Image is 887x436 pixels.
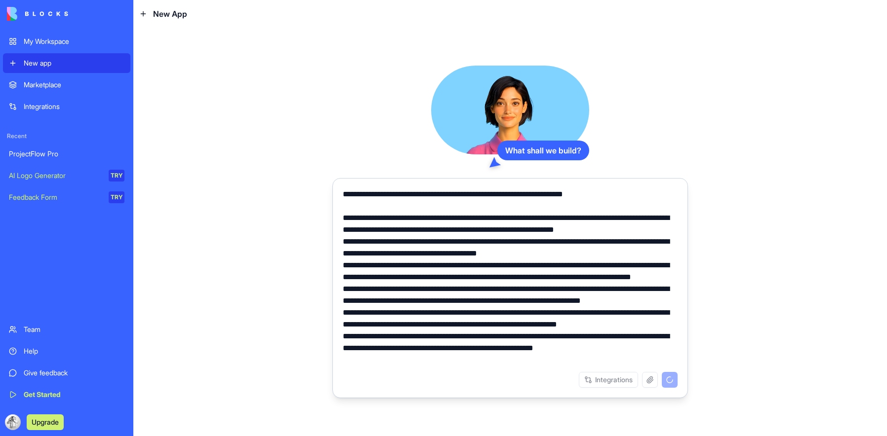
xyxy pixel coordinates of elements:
a: My Workspace [3,32,130,51]
a: New app [3,53,130,73]
a: ProjectFlow Pro [3,144,130,164]
a: Marketplace [3,75,130,95]
a: Give feedback [3,363,130,383]
img: ACg8ocKn2WMQfXNMUPKUnmF349EVsAyHbrn8zqU9KUhqioWNYCg0yJ3a=s96-c [5,414,21,430]
div: Integrations [24,102,124,111]
div: Team [24,325,124,334]
a: Get Started [3,385,130,404]
div: Give feedback [24,368,124,378]
div: New app [24,58,124,68]
a: Feedback FormTRY [3,187,130,207]
div: TRY [109,170,124,182]
div: Help [24,346,124,356]
a: Upgrade [27,417,64,427]
button: Upgrade [27,414,64,430]
div: TRY [109,191,124,203]
div: AI Logo Generator [9,171,102,181]
a: Help [3,341,130,361]
span: Recent [3,132,130,140]
div: ProjectFlow Pro [9,149,124,159]
div: My Workspace [24,36,124,46]
img: logo [7,7,68,21]
a: Integrations [3,97,130,116]
div: Get Started [24,390,124,400]
a: AI Logo GeneratorTRY [3,166,130,185]
a: Team [3,320,130,339]
div: Marketplace [24,80,124,90]
div: Feedback Form [9,192,102,202]
span: New App [153,8,187,20]
div: What shall we build? [497,141,589,160]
